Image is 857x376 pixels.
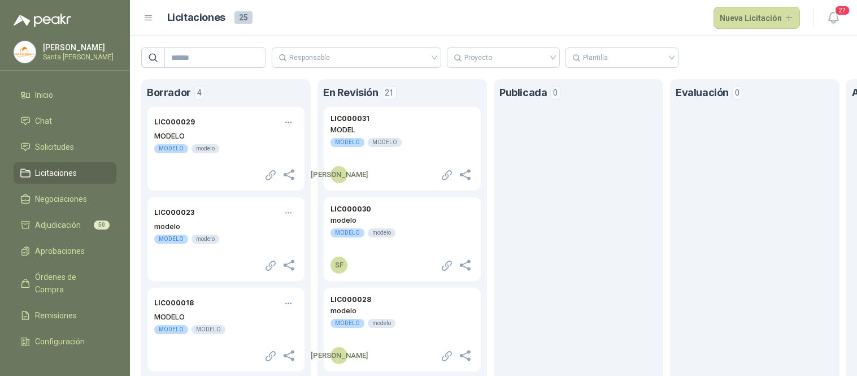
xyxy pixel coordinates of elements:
h1: En Revisión [323,85,379,101]
div: MODELO [154,235,188,244]
h1: Borrador [147,85,191,101]
span: Aprobaciones [35,245,85,257]
h1: Publicada [499,85,547,101]
span: 0 [732,86,742,100]
a: LIC000030modeloMODELOmodeloSF [323,197,481,282]
p: SF [335,260,343,271]
div: modelo [192,235,219,244]
span: Solicitudes [35,141,74,153]
h2: modelo [330,215,474,225]
span: Adjudicación [35,219,81,231]
span: Licitaciones [35,167,77,179]
span: 27 [834,5,850,16]
a: Órdenes de Compra [14,266,116,300]
h2: modelo [154,221,298,231]
a: LIC000018OpcionesMODELOMODELOMODELO [147,287,305,372]
span: Chat [35,115,52,127]
h3: LIC000028 [330,295,371,305]
span: Configuración [35,335,85,348]
a: Licitaciones [14,162,116,184]
h2: MODELO [154,312,298,322]
span: 4 [194,86,205,100]
span: Negociaciones [35,193,87,205]
div: modelo [192,144,219,153]
h3: LIC000030 [330,204,371,215]
h3: LIC000031 [330,114,369,124]
a: Aprobaciones [14,240,116,262]
h2: modelo [330,305,474,316]
div: MODELO [330,228,364,237]
span: Remisiones [35,309,77,322]
div: MODELO [192,325,225,334]
p: [PERSON_NAME] [311,169,368,180]
span: Órdenes de Compra [35,271,106,296]
a: LIC000029OpcionesMODELOMODELOmodelo [147,106,305,191]
h3: LIC000029 [154,117,195,128]
a: Solicitudes [14,136,116,158]
div: modelo [368,319,395,328]
h1: Evaluación [676,85,729,101]
button: 27 [823,8,843,28]
div: modelo [368,228,395,237]
h3: LIC000023 [154,208,194,218]
div: Opciones [279,295,298,312]
div: MODELO [154,325,188,334]
div: MODELO [330,138,364,147]
span: 50 [94,221,110,230]
a: Configuración [14,331,116,352]
p: Santa [PERSON_NAME] [43,54,114,60]
div: Opciones [279,114,298,131]
a: LIC000031MODELMODELOMODELO[PERSON_NAME] [323,106,481,191]
a: Chat [14,110,116,132]
a: LIC000028modeloMODELOmodelo[PERSON_NAME] [323,287,481,372]
div: MODELO [368,138,402,147]
p: [PERSON_NAME] [311,350,368,361]
h1: Licitaciones [167,10,225,26]
a: Inicio [14,84,116,106]
span: 25 [234,11,253,24]
a: Adjudicación50 [14,214,116,236]
span: 0 [550,86,560,100]
span: 21 [382,86,397,100]
div: Opciones [279,204,298,221]
h2: MODEL [330,124,474,135]
span: Inicio [35,89,53,101]
h3: LIC000018 [154,298,194,309]
button: Nueva Licitación [714,7,801,29]
a: Negociaciones [14,188,116,210]
img: Company Logo [14,41,36,63]
h2: MODELO [154,131,298,141]
p: [PERSON_NAME] [43,44,114,51]
a: LIC000023OpcionesmodeloMODELOmodelo [147,197,305,282]
div: MODELO [154,144,188,153]
img: Logo peakr [14,14,71,27]
a: Remisiones [14,305,116,326]
div: MODELO [330,319,364,328]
